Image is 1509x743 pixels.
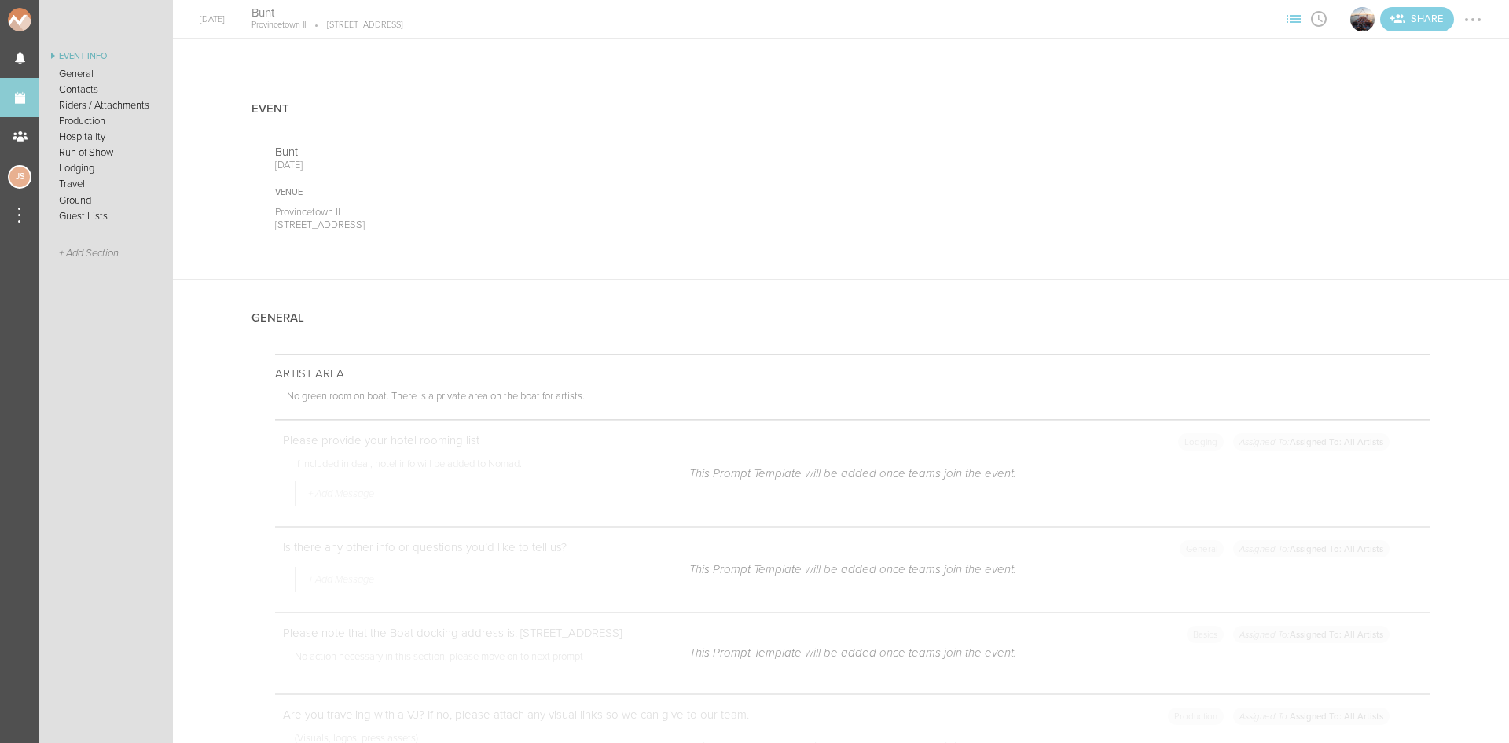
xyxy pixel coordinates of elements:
[59,248,119,259] span: + Add Section
[1350,7,1375,31] img: Boat Cruise Summer Series
[8,165,31,189] div: Jessica Smith
[275,159,818,171] p: [DATE]
[275,187,818,198] div: Venue
[275,219,818,231] p: [STREET_ADDRESS]
[306,20,403,31] p: [STREET_ADDRESS]
[251,20,306,31] p: Provincetown II
[39,129,173,145] a: Hospitality
[251,102,289,116] h4: Event
[39,208,173,224] a: Guest Lists
[1306,13,1331,23] span: View Itinerary
[39,145,173,160] a: Run of Show
[8,8,97,31] img: NOMAD
[39,113,173,129] a: Production
[275,366,1430,381] p: ARTIST AREA
[275,145,818,159] p: Bunt
[39,176,173,192] a: Travel
[1380,7,1454,31] div: Share
[275,206,818,219] p: Provincetown II
[39,47,173,66] a: Event Info
[1281,13,1306,23] span: View Sections
[39,97,173,113] a: Riders / Attachments
[39,160,173,176] a: Lodging
[1380,7,1454,31] a: Invite teams to the Event
[39,193,173,208] a: Ground
[287,390,1430,407] p: No green room on boat. There is a private area on the boat for artists.
[251,6,403,20] h4: Bunt
[39,66,173,82] a: General
[1349,6,1376,33] div: Boat Cruise Summer Series
[251,311,304,325] h4: General
[39,82,173,97] a: Contacts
